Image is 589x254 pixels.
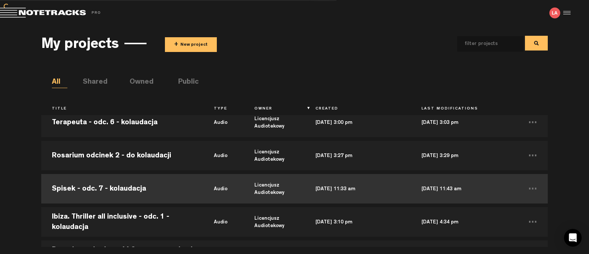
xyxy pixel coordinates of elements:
[549,7,560,18] img: letters
[517,139,548,172] td: ...
[41,205,203,239] td: Ibiza. Thriller all inclusive - odc. 1 - kolaudacja
[41,106,203,139] td: Terapeuta - odc. 6 - kolaudacja
[203,205,244,239] td: audio
[411,106,517,139] td: [DATE] 3:03 pm
[411,205,517,239] td: [DATE] 4:34 pm
[41,103,203,115] th: Title
[165,37,217,52] button: +New project
[305,139,411,172] td: [DATE] 3:27 pm
[411,139,517,172] td: [DATE] 3:29 pm
[305,172,411,205] td: [DATE] 11:33 am
[411,103,517,115] th: Last Modifications
[244,172,304,205] td: Licencjusz Audiotekowy
[130,77,145,88] li: Owned
[203,106,244,139] td: audio
[203,139,244,172] td: audio
[244,205,304,239] td: Licencjusz Audiotekowy
[244,106,304,139] td: Licencjusz Audiotekowy
[178,77,194,88] li: Public
[203,103,244,115] th: Type
[517,172,548,205] td: ...
[517,106,548,139] td: ...
[305,106,411,139] td: [DATE] 3:00 pm
[411,172,517,205] td: [DATE] 11:43 am
[517,205,548,239] td: ...
[174,41,178,49] span: +
[52,77,67,88] li: All
[203,172,244,205] td: audio
[41,37,119,53] h3: My projects
[305,205,411,239] td: [DATE] 3:10 pm
[41,139,203,172] td: Rosarium odcinek 2 - do kolaudacji
[41,172,203,205] td: Spisek - odc. 7 - kolaudacja
[305,103,411,115] th: Created
[244,103,304,115] th: Owner
[457,36,512,52] input: filter projects
[83,77,98,88] li: Shared
[564,229,582,247] div: Open Intercom Messenger
[244,139,304,172] td: Licencjusz Audiotekowy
